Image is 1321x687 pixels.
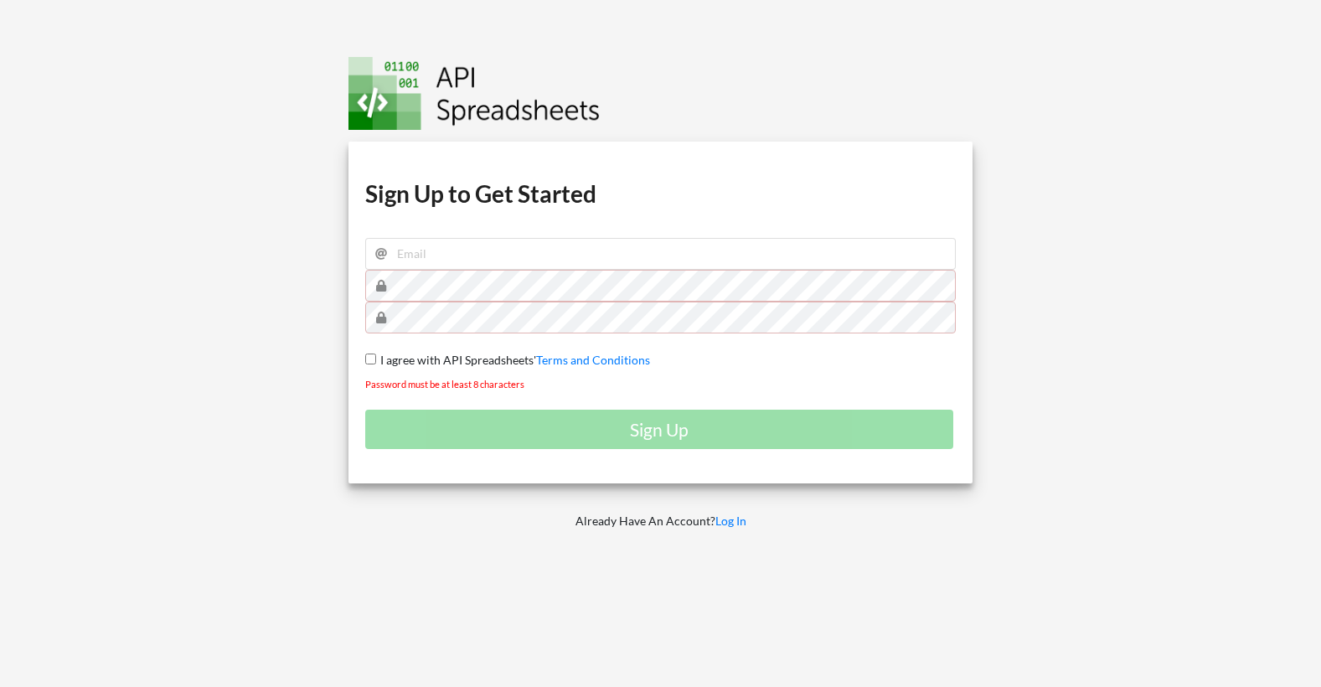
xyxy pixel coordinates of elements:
[715,514,746,528] a: Log In
[365,238,957,270] input: Email
[536,353,650,367] a: Terms and Conditions
[365,178,957,209] h1: Sign Up to Get Started
[348,57,600,130] img: Logo.png
[376,353,536,367] span: I agree with API Spreadsheets'
[337,513,985,529] p: Already Have An Account?
[365,379,524,390] small: Password must be at least 8 characters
